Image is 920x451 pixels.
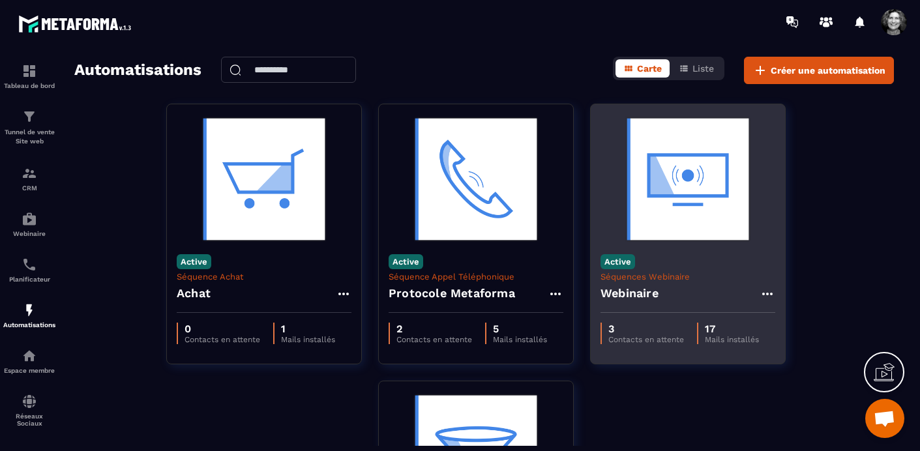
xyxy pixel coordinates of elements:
a: formationformationTunnel de vente Site web [3,99,55,156]
button: Créer une automatisation [744,57,894,84]
p: 3 [608,323,684,335]
p: Espace membre [3,367,55,374]
p: Séquence Achat [177,272,351,282]
p: Active [601,254,635,269]
img: formation [22,109,37,124]
img: automation-background [389,114,563,244]
img: formation [22,166,37,181]
img: automation-background [601,114,775,244]
a: automationsautomationsWebinaire [3,201,55,247]
a: formationformationTableau de bord [3,53,55,99]
img: social-network [22,394,37,409]
img: automations [22,348,37,364]
img: scheduler [22,257,37,272]
p: CRM [3,184,55,192]
p: Mails installés [493,335,547,344]
h2: Automatisations [74,57,201,84]
img: automations [22,302,37,318]
p: 0 [185,323,260,335]
a: automationsautomationsAutomatisations [3,293,55,338]
p: Séquences Webinaire [601,272,775,282]
h4: Webinaire [601,284,659,302]
a: social-networksocial-networkRéseaux Sociaux [3,384,55,437]
h4: Achat [177,284,211,302]
img: automation-background [177,114,351,244]
p: Tableau de bord [3,82,55,89]
img: logo [18,12,136,36]
span: Liste [692,63,714,74]
p: Contacts en attente [608,335,684,344]
a: schedulerschedulerPlanificateur [3,247,55,293]
p: Tunnel de vente Site web [3,128,55,146]
span: Carte [637,63,662,74]
p: 2 [396,323,472,335]
p: Réseaux Sociaux [3,413,55,427]
p: Automatisations [3,321,55,328]
p: Planificateur [3,276,55,283]
p: Mails installés [281,335,335,344]
h4: Protocole Metaforma [389,284,515,302]
img: automations [22,211,37,227]
p: Mails installés [705,335,759,344]
button: Carte [616,59,670,78]
p: 17 [705,323,759,335]
p: 1 [281,323,335,335]
p: Contacts en attente [396,335,472,344]
p: Contacts en attente [185,335,260,344]
div: Ouvrir le chat [865,399,904,438]
p: Active [389,254,423,269]
a: automationsautomationsEspace membre [3,338,55,384]
p: Séquence Appel Téléphonique [389,272,563,282]
p: 5 [493,323,547,335]
span: Créer une automatisation [771,64,885,77]
p: Active [177,254,211,269]
a: formationformationCRM [3,156,55,201]
p: Webinaire [3,230,55,237]
img: formation [22,63,37,79]
button: Liste [671,59,722,78]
